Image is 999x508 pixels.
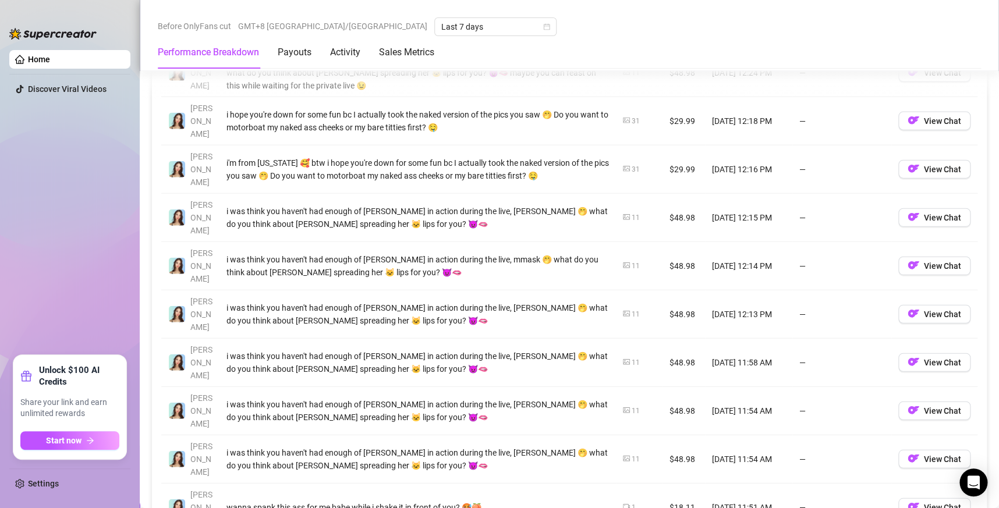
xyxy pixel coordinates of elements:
[908,163,919,175] img: OF
[898,112,970,130] button: OFView Chat
[169,354,185,371] img: Amelia
[20,431,119,450] button: Start nowarrow-right
[898,408,970,418] a: OFView Chat
[28,84,107,94] a: Discover Viral Videos
[792,387,891,435] td: —
[898,457,970,466] a: OFView Chat
[20,370,32,382] span: gift
[898,208,970,227] button: OFView Chat
[924,358,961,367] span: View Chat
[169,209,185,226] img: Amelia
[226,446,609,472] div: i was think you haven't had enough of [PERSON_NAME] in action during the live, [PERSON_NAME] 🤭 wh...
[959,468,987,496] div: Open Intercom Messenger
[663,387,705,435] td: $48.98
[792,97,891,145] td: —
[632,164,640,175] div: 31
[792,290,891,339] td: —
[898,264,970,273] a: OFView Chat
[705,339,792,387] td: [DATE] 11:58 AM
[898,305,970,324] button: OFView Chat
[908,211,919,223] img: OF
[705,194,792,242] td: [DATE] 12:15 PM
[226,350,609,375] div: i was think you haven't had enough of [PERSON_NAME] in action during the live, [PERSON_NAME] 🤭 wh...
[924,406,961,415] span: View Chat
[898,215,970,225] a: OFView Chat
[632,68,640,79] div: 11
[543,23,550,30] span: calendar
[632,261,640,272] div: 11
[663,97,705,145] td: $29.99
[898,257,970,275] button: OFView Chat
[792,145,891,194] td: —
[663,145,705,194] td: $29.99
[792,339,891,387] td: —
[705,290,792,339] td: [DATE] 12:13 PM
[663,339,705,387] td: $48.98
[898,360,970,370] a: OFView Chat
[623,407,630,414] span: picture
[190,55,212,90] span: [PERSON_NAME]
[663,242,705,290] td: $48.98
[908,453,919,464] img: OF
[792,194,891,242] td: —
[169,65,185,81] img: Amelia
[623,455,630,462] span: picture
[898,119,970,128] a: OFView Chat
[190,200,212,235] span: [PERSON_NAME]
[623,69,630,76] span: picture
[632,116,640,127] div: 31
[226,54,609,92] div: i was thinking you haven't had enough of [PERSON_NAME] in action during the live, [PERSON_NAME] 🤭...
[898,160,970,179] button: OFView Chat
[908,260,919,271] img: OF
[632,454,640,465] div: 11
[441,18,550,35] span: Last 7 days
[190,393,212,428] span: [PERSON_NAME]
[924,454,961,464] span: View Chat
[169,113,185,129] img: Amelia
[705,49,792,97] td: [DATE] 12:24 PM
[623,165,630,172] span: picture
[190,442,212,477] span: [PERSON_NAME]
[924,213,961,222] span: View Chat
[924,116,961,126] span: View Chat
[705,435,792,484] td: [DATE] 11:54 AM
[705,97,792,145] td: [DATE] 12:18 PM
[46,436,82,445] span: Start now
[623,310,630,317] span: picture
[226,301,609,327] div: i was think you haven't had enough of [PERSON_NAME] in action during the live, [PERSON_NAME] 🤭 wh...
[663,194,705,242] td: $48.98
[190,152,212,187] span: [PERSON_NAME]
[226,108,609,134] div: i hope you're down for some fun bc I actually took the naked version of the pics you saw 🤭 Do you...
[623,214,630,221] span: picture
[158,17,231,35] span: Before OnlyFans cut
[924,261,961,271] span: View Chat
[330,45,360,59] div: Activity
[9,28,97,40] img: logo-BBDzfeDw.svg
[792,242,891,290] td: —
[898,402,970,420] button: OFView Chat
[226,157,609,182] div: i'm from [US_STATE] 🥰 btw i hope you're down for some fun bc I actually took the naked version of...
[663,290,705,339] td: $48.98
[632,212,640,223] div: 11
[226,253,609,279] div: i was think you haven't had enough of [PERSON_NAME] in action during the live, mmask 🤭 what do yo...
[705,145,792,194] td: [DATE] 12:16 PM
[158,45,259,59] div: Performance Breakdown
[226,398,609,424] div: i was think you haven't had enough of [PERSON_NAME] in action during the live, [PERSON_NAME] 🤭 wh...
[924,310,961,319] span: View Chat
[379,45,434,59] div: Sales Metrics
[20,397,119,420] span: Share your link and earn unlimited rewards
[190,248,212,283] span: [PERSON_NAME]
[792,49,891,97] td: —
[190,345,212,380] span: [PERSON_NAME]
[924,68,961,77] span: View Chat
[898,312,970,321] a: OFView Chat
[169,403,185,419] img: Amelia
[908,115,919,126] img: OF
[663,49,705,97] td: $48.98
[705,242,792,290] td: [DATE] 12:14 PM
[898,167,970,176] a: OFView Chat
[190,104,212,138] span: [PERSON_NAME]
[238,17,427,35] span: GMT+8 [GEOGRAPHIC_DATA]/[GEOGRAPHIC_DATA]
[86,436,94,445] span: arrow-right
[623,117,630,124] span: picture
